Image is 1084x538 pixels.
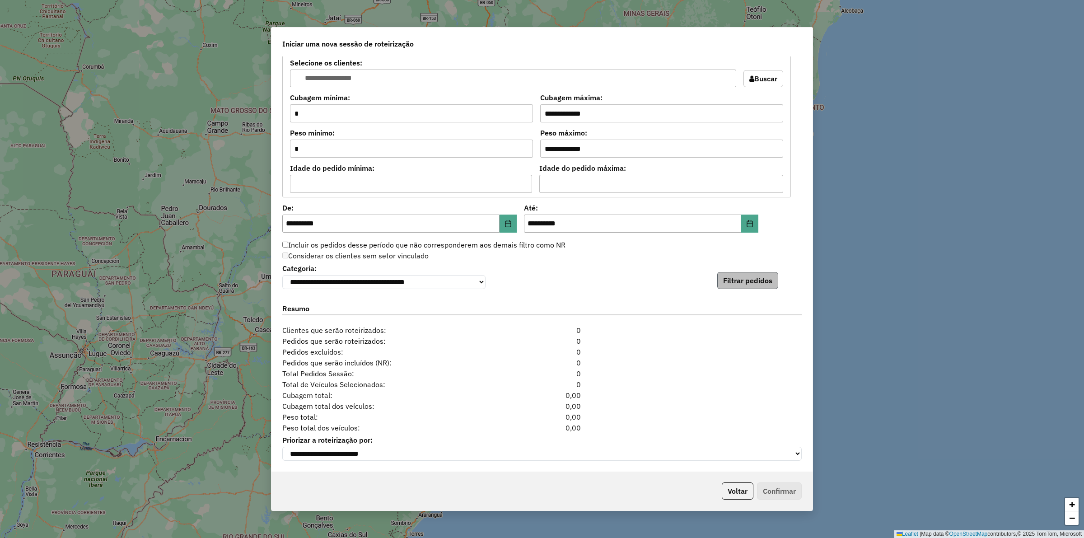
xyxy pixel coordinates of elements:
span: Cubagem total: [277,390,498,401]
div: 0 [498,325,586,336]
button: Voltar [722,482,753,500]
button: Filtrar pedidos [717,272,778,289]
div: 0,00 [498,390,586,401]
button: Buscar [743,70,783,87]
input: Incluir os pedidos desse período que não corresponderem aos demais filtro como NR [282,242,288,248]
span: Clientes que serão roteirizados: [277,325,498,336]
a: Zoom out [1065,511,1079,525]
label: Categoria: [282,263,486,274]
span: Total de Veículos Selecionados: [277,379,498,390]
label: Idade do pedido máxima: [539,163,784,173]
span: | [920,531,921,537]
label: Cubagem mínima: [290,92,533,103]
span: Cubagem total dos veículos: [277,401,498,412]
div: 0,00 [498,401,586,412]
span: − [1069,512,1075,524]
div: Map data © contributors,© 2025 TomTom, Microsoft [894,530,1084,538]
span: + [1069,499,1075,510]
label: Priorizar a roteirização por: [282,435,802,445]
label: Considerar os clientes sem setor vinculado [282,250,429,261]
button: Choose Date [741,215,758,233]
button: Choose Date [500,215,517,233]
label: Incluir os pedidos desse período que não corresponderem aos demais filtro como NR [282,239,565,250]
div: 0 [498,357,586,368]
input: Considerar os clientes sem setor vinculado [282,253,288,258]
label: Até: [524,202,758,213]
label: Peso mínimo: [290,127,533,138]
div: 0,00 [498,422,586,433]
label: Resumo [282,303,802,315]
span: Pedidos que serão roteirizados: [277,336,498,346]
label: Peso máximo: [540,127,783,138]
label: Cubagem máxima: [540,92,783,103]
a: Leaflet [897,531,918,537]
span: Pedidos excluídos: [277,346,498,357]
div: 0 [498,379,586,390]
div: 0,00 [498,412,586,422]
div: 0 [498,346,586,357]
div: 0 [498,368,586,379]
span: Pedidos que serão incluídos (NR): [277,357,498,368]
span: Iniciar uma nova sessão de roteirização [282,38,414,49]
span: Total Pedidos Sessão: [277,368,498,379]
span: Peso total: [277,412,498,422]
div: 0 [498,336,586,346]
span: Peso total dos veículos: [277,422,498,433]
a: OpenStreetMap [949,531,988,537]
a: Zoom in [1065,498,1079,511]
label: De: [282,202,517,213]
label: Selecione os clientes: [290,57,736,68]
label: Idade do pedido mínima: [290,163,532,173]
